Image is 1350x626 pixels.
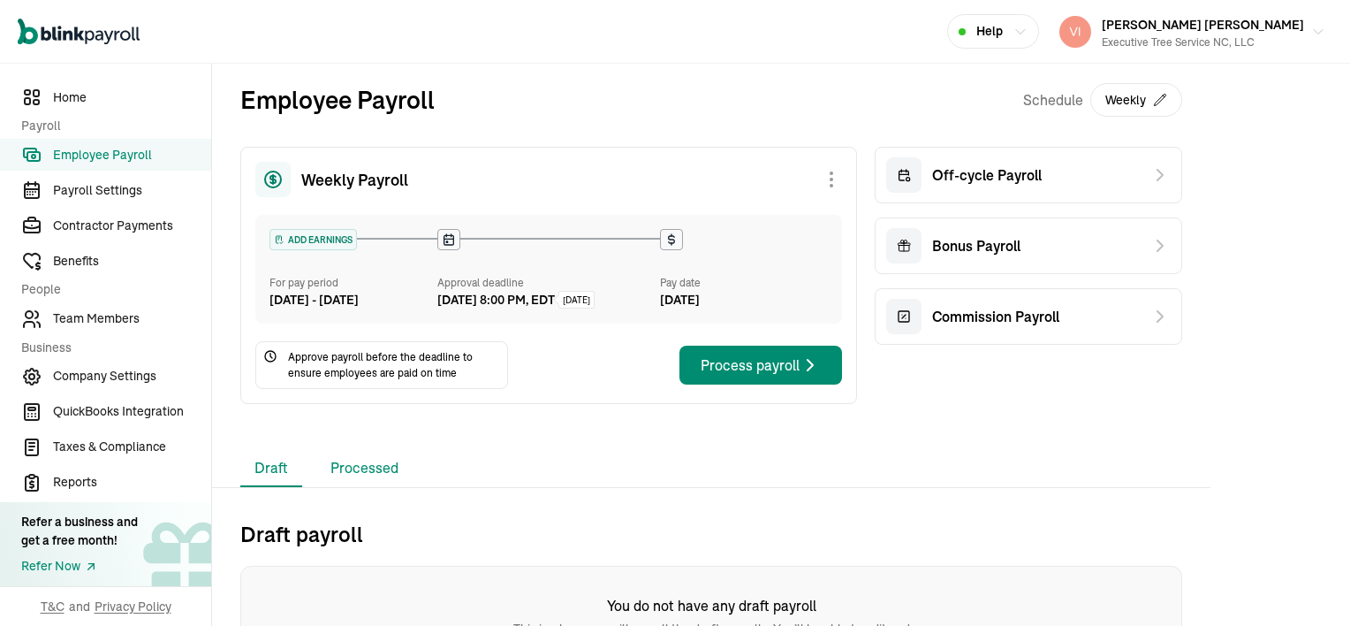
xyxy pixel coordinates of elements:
iframe: Chat Widget [1262,541,1350,626]
span: Business [21,339,201,357]
span: Company Settings [53,367,211,386]
span: Bonus Payroll [932,235,1020,256]
span: Home [53,88,211,107]
span: Benefits [53,252,211,271]
span: Employee Payroll [53,146,211,164]
div: Schedule [1023,81,1182,118]
span: [PERSON_NAME] [PERSON_NAME] [1102,17,1304,33]
span: Reports [53,473,211,492]
li: Draft [240,450,302,487]
div: [DATE] 8:00 PM, EDT [437,291,555,309]
span: Privacy Policy [95,598,171,615]
span: Taxes & Compliance [53,438,211,456]
h2: Draft payroll [240,520,1182,548]
button: [PERSON_NAME] [PERSON_NAME]Executive Tree Service NC, LLC [1052,10,1332,54]
div: [DATE] - [DATE] [269,291,437,309]
div: Refer a business and get a free month! [21,513,138,550]
h6: You do not have any draft payroll [499,595,923,616]
div: [DATE] [660,291,828,309]
span: Help [976,22,1003,41]
button: Help [947,14,1039,49]
div: Pay date [660,275,828,291]
div: Approval deadline [437,275,654,291]
span: People [21,280,201,299]
span: Commission Payroll [932,306,1059,327]
button: Weekly [1090,83,1182,117]
div: ADD EARNINGS [270,230,356,249]
span: Contractor Payments [53,217,211,235]
span: T&C [41,598,64,615]
span: Weekly Payroll [301,168,408,192]
nav: Global [18,6,140,57]
h2: Employee Payroll [240,81,435,118]
span: Team Members [53,309,211,328]
button: Process payroll [679,346,842,385]
span: Payroll [21,117,201,135]
span: QuickBooks Integration [53,402,211,421]
a: Refer Now [21,557,138,576]
span: Approve payroll before the deadline to ensure employees are paid on time [288,349,500,381]
li: Processed [316,450,413,487]
div: Executive Tree Service NC, LLC [1102,34,1304,50]
div: For pay period [269,275,437,291]
span: Off-cycle Payroll [932,164,1042,186]
div: Process payroll [701,355,821,376]
span: [DATE] [563,294,590,307]
span: Payroll Settings [53,181,211,200]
